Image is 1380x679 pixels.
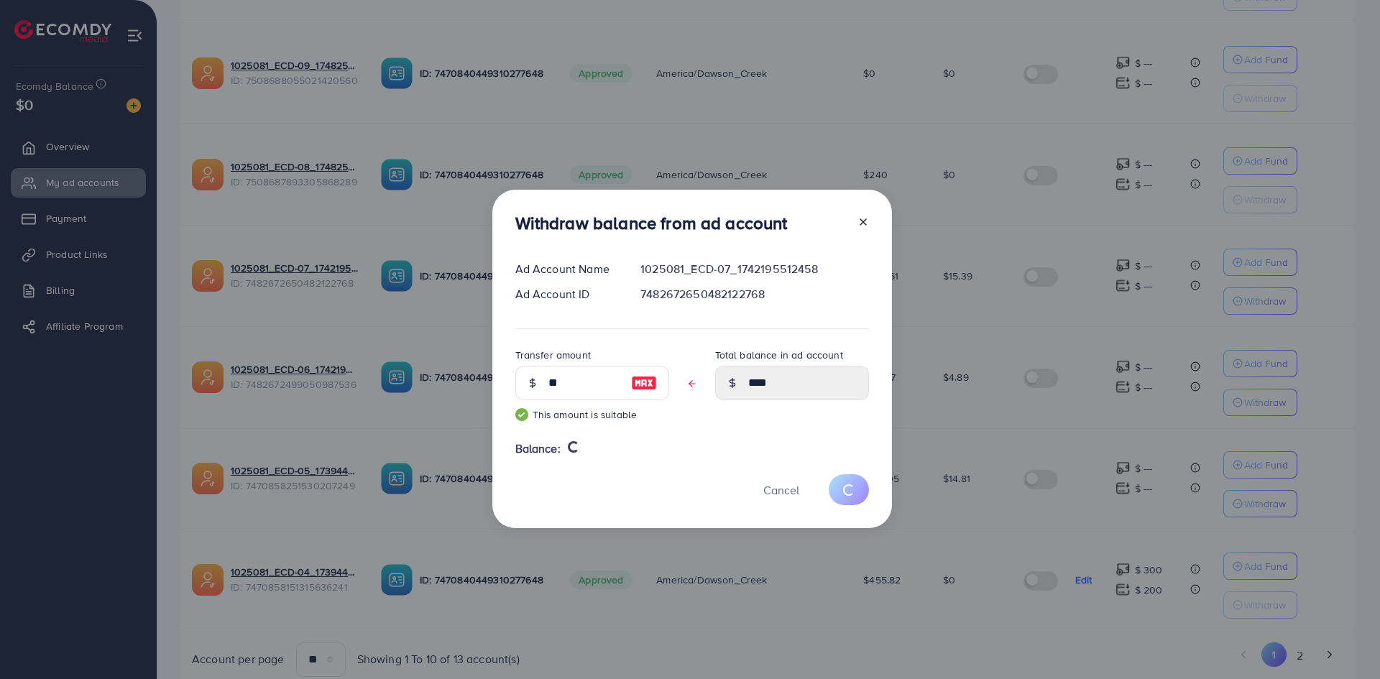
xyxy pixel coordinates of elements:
[515,348,591,362] label: Transfer amount
[715,348,843,362] label: Total balance in ad account
[515,408,528,421] img: guide
[629,286,880,302] div: 7482672650482122768
[515,440,561,457] span: Balance:
[1319,614,1369,668] iframe: Chat
[515,213,788,234] h3: Withdraw balance from ad account
[629,261,880,277] div: 1025081_ECD-07_1742195512458
[515,407,669,422] small: This amount is suitable
[504,261,630,277] div: Ad Account Name
[745,474,817,505] button: Cancel
[763,482,799,498] span: Cancel
[631,374,657,392] img: image
[504,286,630,302] div: Ad Account ID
